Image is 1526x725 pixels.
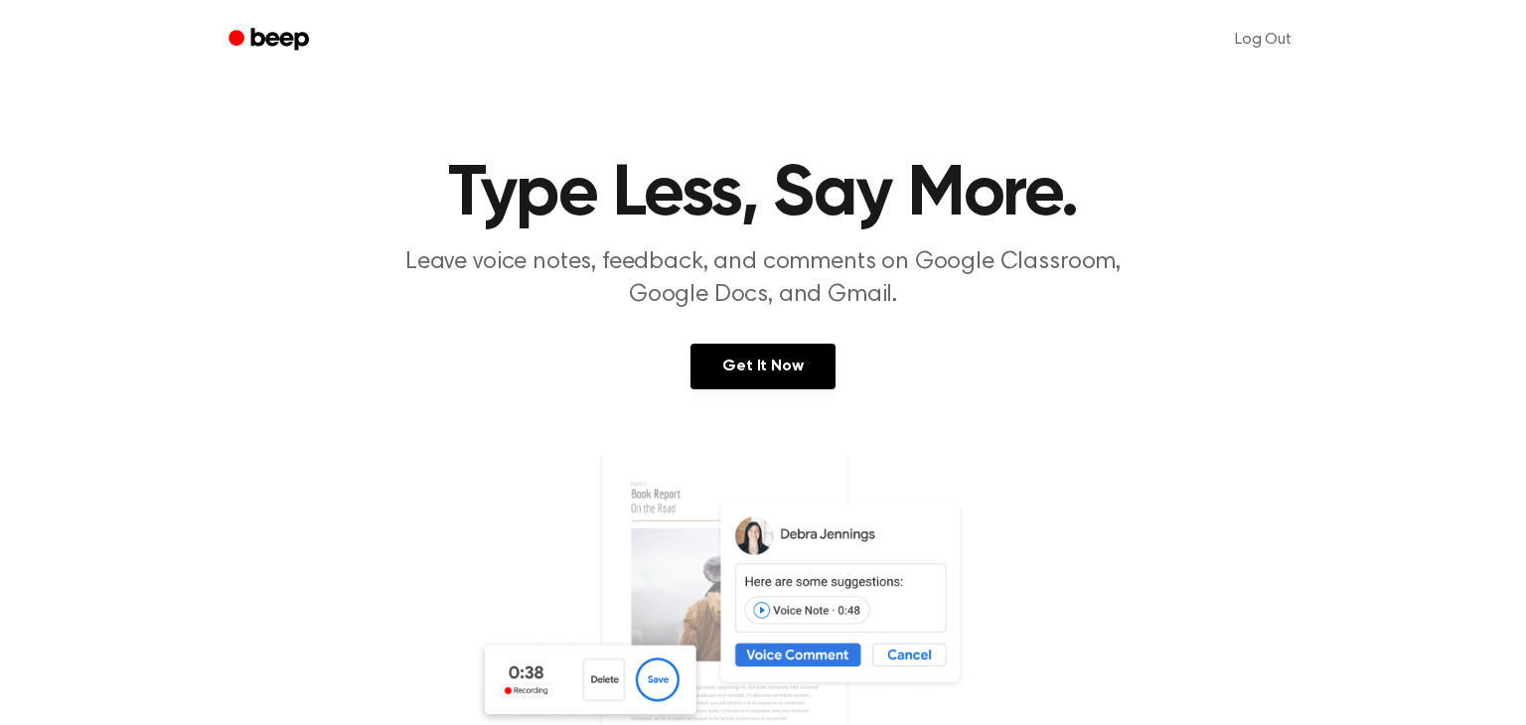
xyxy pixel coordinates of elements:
[1215,16,1311,64] a: Log Out
[381,246,1144,312] p: Leave voice notes, feedback, and comments on Google Classroom, Google Docs, and Gmail.
[215,21,327,60] a: Beep
[690,344,835,389] a: Get It Now
[254,159,1272,230] h1: Type Less, Say More.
